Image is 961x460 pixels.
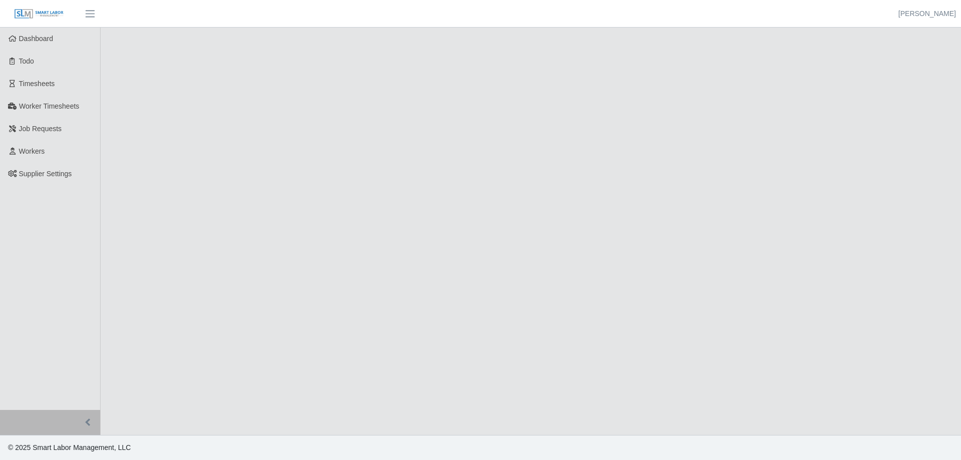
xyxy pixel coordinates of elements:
[19,170,72,178] span: Supplier Settings
[19,80,55,88] span: Timesheets
[19,102,79,110] span: Worker Timesheets
[19,125,62,133] span: Job Requests
[19,57,34,65] span: Todo
[14,9,64,20] img: SLM Logo
[898,9,956,19] a: [PERSON_NAME]
[8,443,131,451] span: © 2025 Smart Labor Management, LLC
[19,35,54,43] span: Dashboard
[19,147,45,155] span: Workers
